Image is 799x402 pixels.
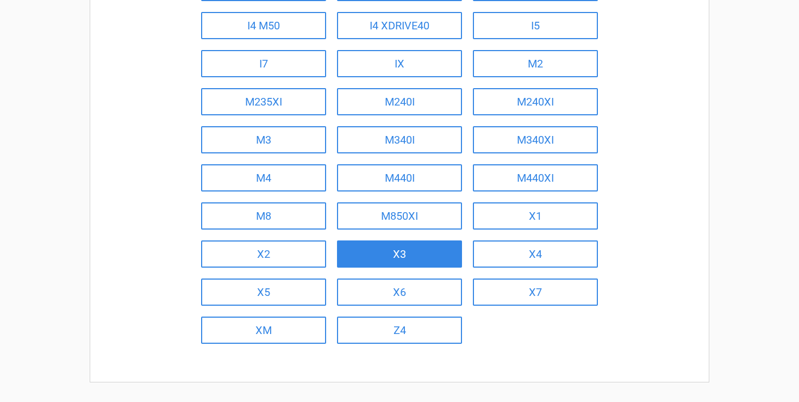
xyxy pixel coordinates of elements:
a: M8 [201,202,326,230]
a: M850XI [337,202,462,230]
a: M240XI [473,88,598,115]
a: M2 [473,50,598,77]
a: I4 M50 [201,12,326,39]
a: X5 [201,279,326,306]
a: I5 [473,12,598,39]
a: X2 [201,240,326,268]
a: X1 [473,202,598,230]
a: M240I [337,88,462,115]
a: X4 [473,240,598,268]
a: IX [337,50,462,77]
a: M440XI [473,164,598,191]
a: X6 [337,279,462,306]
a: M340I [337,126,462,153]
a: XM [201,317,326,344]
a: M3 [201,126,326,153]
a: I7 [201,50,326,77]
a: Z4 [337,317,462,344]
a: X3 [337,240,462,268]
a: M4 [201,164,326,191]
a: X7 [473,279,598,306]
a: M235XI [201,88,326,115]
a: I4 XDRIVE40 [337,12,462,39]
a: M340XI [473,126,598,153]
a: M440I [337,164,462,191]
